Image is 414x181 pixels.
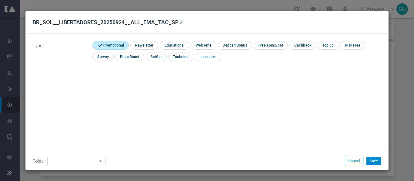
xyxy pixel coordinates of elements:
label: Folder [33,159,45,164]
i: mode_edit [179,20,184,25]
i: arrow_drop_down [98,157,104,165]
span: Type: [33,43,43,48]
button: mode_edit [179,19,186,26]
button: Cancel [345,157,363,165]
h2: BR_SOL__LIBERTADORES_20250924__ALL_EMA_TAC_SP [33,19,179,26]
button: Save [366,157,381,165]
